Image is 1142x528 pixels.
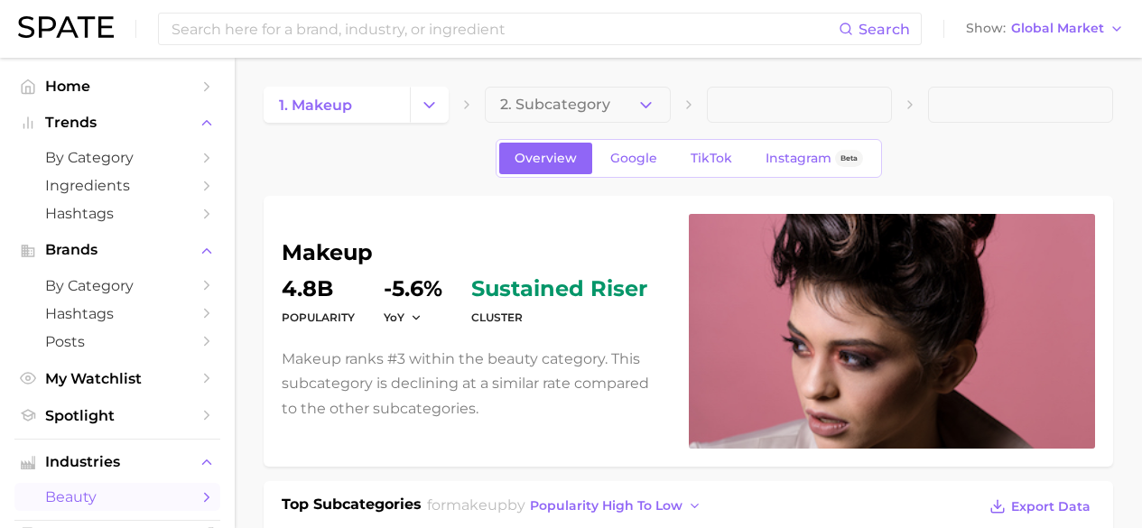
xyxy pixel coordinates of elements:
a: Hashtags [14,199,220,227]
span: popularity high to low [530,498,682,514]
span: Search [859,21,910,38]
span: YoY [384,310,404,325]
span: Home [45,78,190,95]
a: 1. makeup [264,87,410,123]
p: Makeup ranks #3 within the beauty category. This subcategory is declining at a similar rate compa... [282,347,667,421]
button: popularity high to low [525,494,707,518]
a: by Category [14,144,220,171]
img: SPATE [18,16,114,38]
dd: -5.6% [384,278,442,300]
span: Global Market [1011,23,1104,33]
span: Hashtags [45,205,190,222]
span: Ingredients [45,177,190,194]
a: My Watchlist [14,365,220,393]
a: Overview [499,143,592,174]
a: TikTok [675,143,747,174]
span: My Watchlist [45,370,190,387]
a: Ingredients [14,171,220,199]
span: 1. makeup [279,97,352,114]
a: Hashtags [14,300,220,328]
button: YoY [384,310,422,325]
span: Industries [45,454,190,470]
button: Export Data [985,494,1095,519]
a: Google [595,143,673,174]
span: Beta [840,151,858,166]
input: Search here for a brand, industry, or ingredient [170,14,839,44]
span: beauty [45,488,190,505]
span: Google [610,151,657,166]
span: Brands [45,242,190,258]
span: by Category [45,277,190,294]
button: Trends [14,109,220,136]
dt: Popularity [282,307,355,329]
a: Home [14,72,220,100]
a: Spotlight [14,402,220,430]
span: Spotlight [45,407,190,424]
button: 2. Subcategory [485,87,670,123]
span: Posts [45,333,190,350]
a: InstagramBeta [750,143,878,174]
button: Change Category [410,87,449,123]
a: beauty [14,483,220,511]
span: 2. Subcategory [500,97,610,113]
dd: 4.8b [282,278,355,300]
span: Export Data [1011,499,1091,514]
span: Instagram [766,151,831,166]
span: TikTok [691,151,732,166]
span: Hashtags [45,305,190,322]
button: ShowGlobal Market [961,17,1128,41]
h1: Top Subcategories [282,494,422,521]
a: by Category [14,272,220,300]
button: Brands [14,236,220,264]
span: sustained riser [471,278,647,300]
span: Overview [515,151,577,166]
span: for by [427,496,707,514]
a: Posts [14,328,220,356]
span: by Category [45,149,190,166]
dt: cluster [471,307,647,329]
button: Industries [14,449,220,476]
h1: makeup [282,242,667,264]
span: makeup [446,496,507,514]
span: Show [966,23,1006,33]
span: Trends [45,115,190,131]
